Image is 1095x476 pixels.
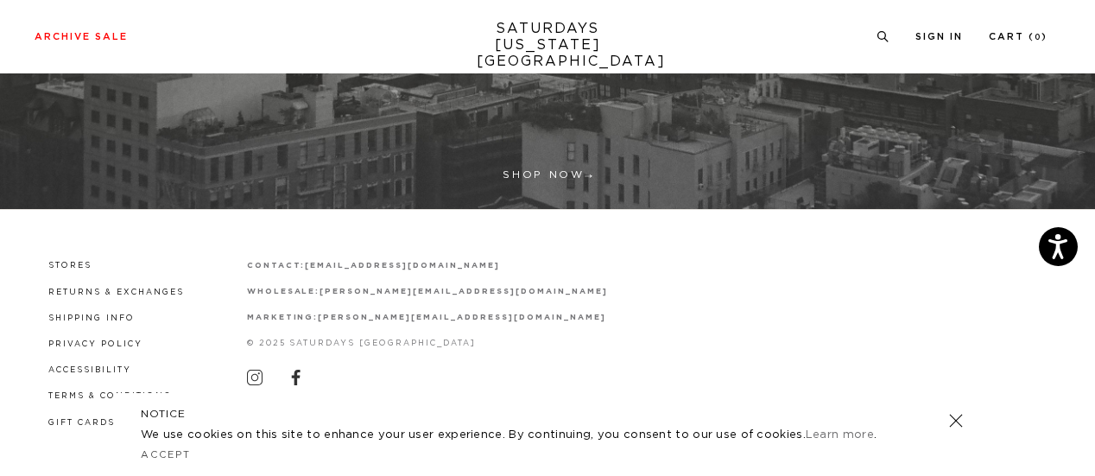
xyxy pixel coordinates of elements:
[247,288,320,295] strong: wholesale:
[48,314,135,322] a: Shipping Info
[989,32,1048,41] a: Cart (0)
[806,429,874,441] a: Learn more
[247,314,319,321] strong: marketing:
[141,406,954,422] h5: NOTICE
[48,289,184,296] a: Returns & Exchanges
[477,21,619,70] a: SATURDAYS[US_STATE][GEOGRAPHIC_DATA]
[915,32,963,41] a: Sign In
[247,337,608,350] p: © 2025 Saturdays [GEOGRAPHIC_DATA]
[247,262,306,270] strong: contact:
[141,427,893,444] p: We use cookies on this site to enhance your user experience. By continuing, you consent to our us...
[1035,34,1041,41] small: 0
[35,32,128,41] a: Archive Sale
[318,314,605,321] a: [PERSON_NAME][EMAIL_ADDRESS][DOMAIN_NAME]
[305,262,499,270] a: [EMAIL_ADDRESS][DOMAIN_NAME]
[48,366,131,374] a: Accessibility
[141,450,191,460] a: Accept
[320,288,607,295] a: [PERSON_NAME][EMAIL_ADDRESS][DOMAIN_NAME]
[48,392,171,400] a: Terms & Conditions
[48,262,92,270] a: Stores
[48,419,115,427] a: Gift Cards
[48,340,142,348] a: Privacy Policy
